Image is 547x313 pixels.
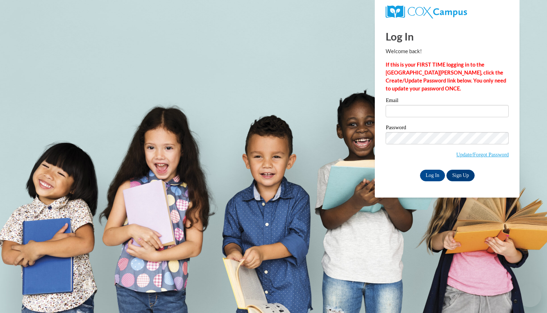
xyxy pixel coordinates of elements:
[386,98,509,105] label: Email
[386,47,509,55] p: Welcome back!
[420,170,445,181] input: Log In
[446,170,475,181] a: Sign Up
[456,152,509,157] a: Update/Forgot Password
[386,5,467,18] img: COX Campus
[386,5,509,18] a: COX Campus
[386,29,509,44] h1: Log In
[386,125,509,132] label: Password
[386,62,506,92] strong: If this is your FIRST TIME logging in to the [GEOGRAPHIC_DATA][PERSON_NAME], click the Create/Upd...
[518,284,541,307] iframe: Button to launch messaging window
